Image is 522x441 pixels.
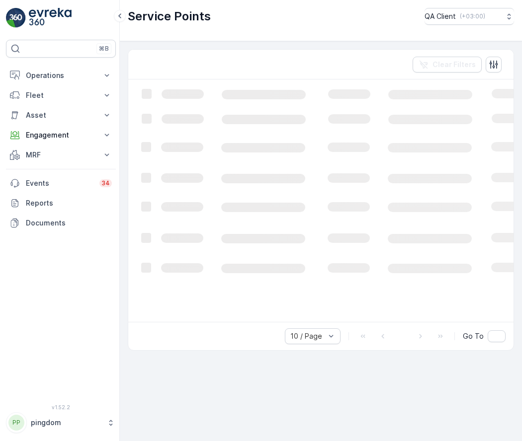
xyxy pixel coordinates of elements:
button: PPpingdom [6,412,116,433]
span: Go To [463,331,484,341]
img: logo [6,8,26,28]
p: ⌘B [99,45,109,53]
div: PP [8,415,24,431]
button: Clear Filters [413,57,482,73]
p: Documents [26,218,112,228]
p: Operations [26,71,96,80]
p: Events [26,178,93,188]
a: Documents [6,213,116,233]
p: Asset [26,110,96,120]
button: Engagement [6,125,116,145]
p: MRF [26,150,96,160]
button: Fleet [6,85,116,105]
p: Service Points [128,8,211,24]
p: Fleet [26,90,96,100]
p: pingdom [31,418,102,428]
button: Asset [6,105,116,125]
a: Reports [6,193,116,213]
button: QA Client(+03:00) [425,8,514,25]
p: Reports [26,198,112,208]
p: 34 [101,179,110,187]
p: ( +03:00 ) [460,12,485,20]
p: Clear Filters [433,60,476,70]
button: MRF [6,145,116,165]
span: v 1.52.2 [6,404,116,410]
button: Operations [6,66,116,85]
p: QA Client [425,11,456,21]
a: Events34 [6,173,116,193]
img: logo_light-DOdMpM7g.png [29,8,72,28]
p: Engagement [26,130,96,140]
